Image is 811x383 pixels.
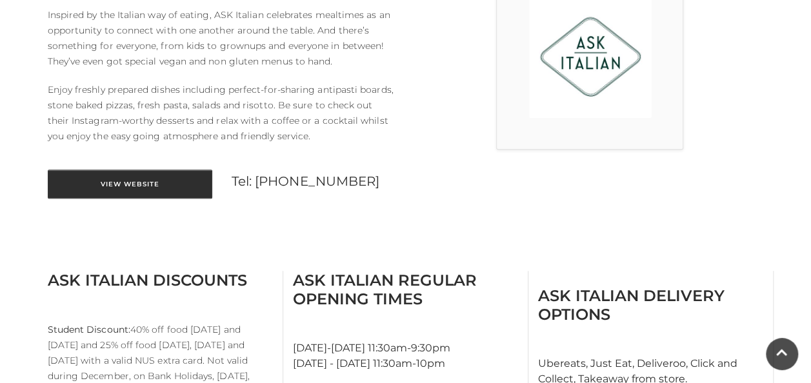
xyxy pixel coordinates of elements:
[48,82,396,144] p: Enjoy freshly prepared dishes including perfect-for-sharing antipasti boards, stone baked pizzas,...
[48,324,130,335] strong: Student Discount:
[48,7,396,69] p: Inspired by the Italian way of eating, ASK Italian celebrates mealtimes as an opportunity to conn...
[48,271,273,290] h3: ASK Italian Discounts
[232,173,380,189] a: Tel: [PHONE_NUMBER]
[538,286,763,324] h3: ASK Italian Delivery Options
[293,271,518,308] h3: ASK Italian Regular Opening Times
[48,170,212,199] a: View Website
